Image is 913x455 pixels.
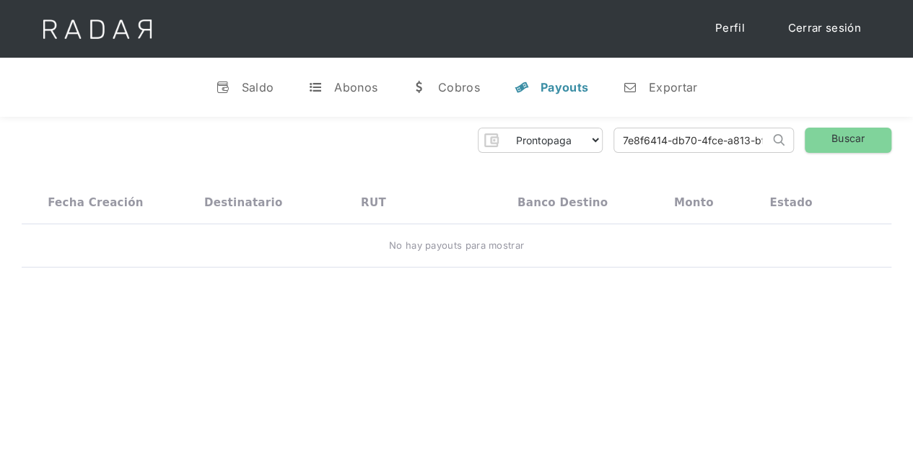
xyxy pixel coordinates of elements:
div: w [412,80,427,94]
div: Destinatario [204,196,282,209]
div: Estado [769,196,812,209]
a: Cerrar sesión [774,14,875,43]
div: v [216,80,230,94]
div: RUT [361,196,386,209]
div: n [623,80,637,94]
div: Banco destino [517,196,608,209]
div: Cobros [438,80,480,94]
div: Monto [674,196,714,209]
div: Exportar [649,80,697,94]
div: Abonos [334,80,377,94]
div: No hay payouts para mostrar [389,239,524,253]
div: y [515,80,529,94]
a: Buscar [805,128,891,153]
a: Perfil [701,14,759,43]
div: Saldo [242,80,274,94]
form: Form [478,128,603,153]
div: Payouts [541,80,588,94]
div: t [308,80,323,94]
input: Busca por ID [614,128,769,152]
div: Fecha creación [48,196,144,209]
